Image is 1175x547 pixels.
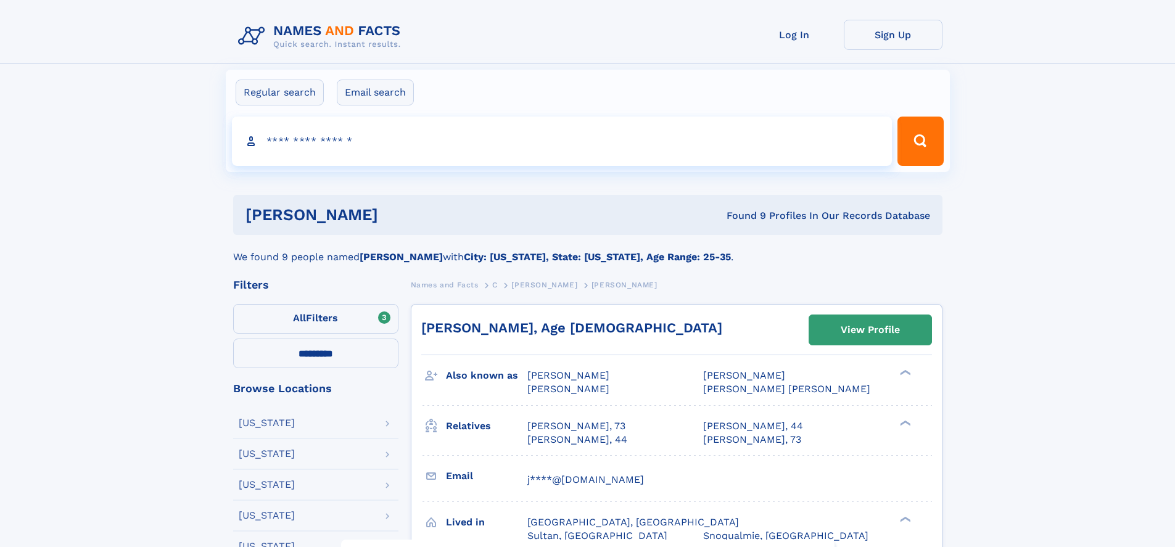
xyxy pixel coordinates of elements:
[245,207,553,223] h1: [PERSON_NAME]
[809,315,931,345] a: View Profile
[421,320,722,335] a: [PERSON_NAME], Age [DEMOGRAPHIC_DATA]
[527,419,625,433] a: [PERSON_NAME], 73
[527,433,627,446] a: [PERSON_NAME], 44
[527,383,609,395] span: [PERSON_NAME]
[411,277,479,292] a: Names and Facts
[446,416,527,437] h3: Relatives
[446,365,527,386] h3: Also known as
[492,281,498,289] span: C
[592,281,658,289] span: [PERSON_NAME]
[745,20,844,50] a: Log In
[293,312,306,324] span: All
[464,251,731,263] b: City: [US_STATE], State: [US_STATE], Age Range: 25-35
[337,80,414,105] label: Email search
[233,20,411,53] img: Logo Names and Facts
[703,419,803,433] a: [PERSON_NAME], 44
[527,530,667,541] span: Sultan, [GEOGRAPHIC_DATA]
[897,515,912,523] div: ❯
[841,316,900,344] div: View Profile
[527,369,609,381] span: [PERSON_NAME]
[511,281,577,289] span: [PERSON_NAME]
[239,511,295,520] div: [US_STATE]
[360,251,443,263] b: [PERSON_NAME]
[233,383,398,394] div: Browse Locations
[703,530,868,541] span: Snoqualmie, [GEOGRAPHIC_DATA]
[703,383,870,395] span: [PERSON_NAME] [PERSON_NAME]
[703,369,785,381] span: [PERSON_NAME]
[897,117,943,166] button: Search Button
[233,304,398,334] label: Filters
[446,466,527,487] h3: Email
[897,419,912,427] div: ❯
[492,277,498,292] a: C
[233,279,398,290] div: Filters
[236,80,324,105] label: Regular search
[844,20,942,50] a: Sign Up
[233,235,942,265] div: We found 9 people named with .
[527,516,739,528] span: [GEOGRAPHIC_DATA], [GEOGRAPHIC_DATA]
[511,277,577,292] a: [PERSON_NAME]
[239,418,295,428] div: [US_STATE]
[239,480,295,490] div: [US_STATE]
[552,209,930,223] div: Found 9 Profiles In Our Records Database
[897,369,912,377] div: ❯
[232,117,893,166] input: search input
[703,433,801,446] a: [PERSON_NAME], 73
[239,449,295,459] div: [US_STATE]
[446,512,527,533] h3: Lived in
